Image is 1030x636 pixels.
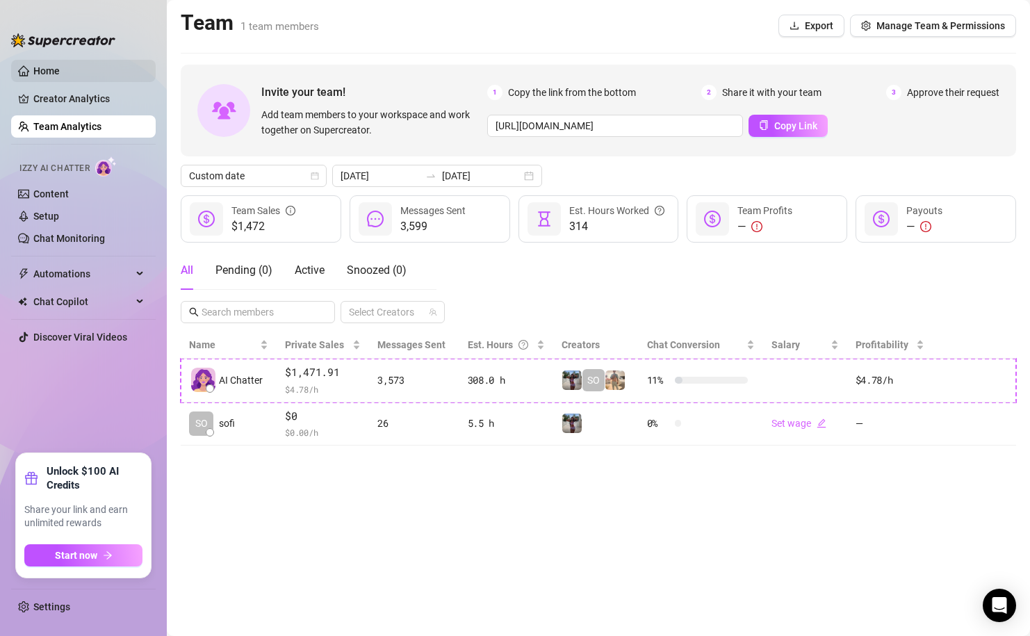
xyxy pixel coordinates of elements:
button: Export [778,15,844,37]
input: Start date [341,168,420,184]
span: hourglass [536,211,553,227]
span: Team Profits [737,205,792,216]
span: Share your link and earn unlimited rewards [24,503,142,530]
img: logo-BBDzfeDw.svg [11,33,115,47]
span: sofi [219,416,235,431]
span: to [425,170,436,181]
span: Start now [55,550,97,561]
span: question-circle [518,337,528,352]
span: 3,599 [400,218,466,235]
input: Search members [202,304,316,320]
div: $4.78 /h [856,373,924,388]
td: — [847,402,933,446]
span: edit [817,418,826,428]
div: Pending ( 0 ) [215,262,272,279]
span: copy [759,120,769,130]
span: 2 [701,85,717,100]
a: Setup [33,211,59,222]
div: — [737,218,792,235]
span: Invite your team! [261,83,487,101]
span: $ 4.78 /h [285,382,361,396]
span: arrow-right [103,551,113,560]
img: AI Chatter [95,156,117,177]
span: Private Sales [285,339,344,350]
a: Team Analytics [33,121,101,132]
span: exclamation-circle [920,221,931,232]
span: gift [24,471,38,485]
span: Copy Link [774,120,817,131]
div: All [181,262,193,279]
span: message [367,211,384,227]
img: Stormy [562,370,582,390]
span: $1,472 [231,218,295,235]
img: izzy-ai-chatter-avatar-DDCN_rTZ.svg [191,368,215,392]
strong: Unlock $100 AI Credits [47,464,142,492]
span: AI Chatter [219,373,263,388]
div: 5.5 h [468,416,545,431]
button: Start nowarrow-right [24,544,142,566]
span: 314 [569,218,664,235]
span: Add team members to your workspace and work together on Supercreator. [261,107,482,138]
span: Chat Conversion [647,339,720,350]
span: Share it with your team [722,85,821,100]
span: Copy the link from the bottom [508,85,636,100]
a: Content [33,188,69,199]
div: 308.0 h [468,373,545,388]
span: Approve their request [907,85,999,100]
span: Messages Sent [377,339,445,350]
span: $0 [285,408,361,425]
span: 1 [487,85,502,100]
th: Name [181,332,277,359]
span: SO [195,416,208,431]
div: Open Intercom Messenger [983,589,1016,622]
img: Stormy [562,414,582,433]
span: dollar-circle [198,211,215,227]
span: thunderbolt [18,268,29,279]
span: calendar [311,172,319,180]
span: Automations [33,263,132,285]
span: swap-right [425,170,436,181]
span: dollar-circle [704,211,721,227]
button: Copy Link [749,115,828,137]
span: Profitability [856,339,908,350]
span: Manage Team & Permissions [876,20,1005,31]
div: 26 [377,416,451,431]
span: Izzy AI Chatter [19,162,90,175]
span: Active [295,263,325,277]
a: Home [33,65,60,76]
span: Chat Copilot [33,291,132,313]
span: team [429,308,437,316]
span: question-circle [655,203,664,218]
img: UwU [605,370,625,390]
a: Creator Analytics [33,88,145,110]
span: $ 0.00 /h [285,425,361,439]
span: setting [861,21,871,31]
span: 3 [886,85,901,100]
a: Set wageedit [771,418,826,429]
span: SO [587,373,600,388]
span: Salary [771,339,800,350]
span: Messages Sent [400,205,466,216]
th: Creators [553,332,639,359]
span: dollar-circle [873,211,890,227]
span: Payouts [906,205,942,216]
a: Discover Viral Videos [33,332,127,343]
span: 1 team members [240,20,319,33]
span: $1,471.91 [285,364,361,381]
div: 3,573 [377,373,451,388]
div: — [906,218,942,235]
span: info-circle [286,203,295,218]
span: Snoozed ( 0 ) [347,263,407,277]
div: Est. Hours Worked [569,203,664,218]
img: Chat Copilot [18,297,27,307]
span: 11 % [647,373,669,388]
a: Chat Monitoring [33,233,105,244]
span: 0 % [647,416,669,431]
input: End date [442,168,521,184]
h2: Team [181,10,319,36]
span: exclamation-circle [751,221,762,232]
span: search [189,307,199,317]
button: Manage Team & Permissions [850,15,1016,37]
a: Settings [33,601,70,612]
span: Export [805,20,833,31]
